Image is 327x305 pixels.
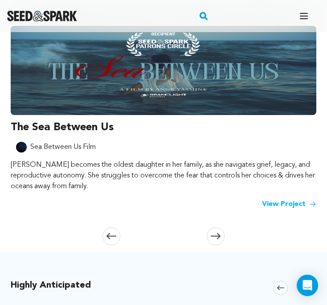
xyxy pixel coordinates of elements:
img: 70e4bdabd1bda51f.jpg [16,142,27,152]
img: Seed&Spark Logo Dark Mode [7,11,77,21]
a: Seed&Spark Homepage [7,11,77,21]
p: Sea Between Us Film [30,142,96,152]
a: View Project [262,199,316,210]
h3: The Sea Between Us [11,120,316,135]
p: [PERSON_NAME] becomes the oldest daughter in her family, as she navigates grief, legacy, and repr... [11,160,316,192]
div: Open Intercom Messenger [297,275,318,296]
h2: Highly Anticipated [11,279,91,292]
img: The Sea Between Us image [11,26,316,115]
